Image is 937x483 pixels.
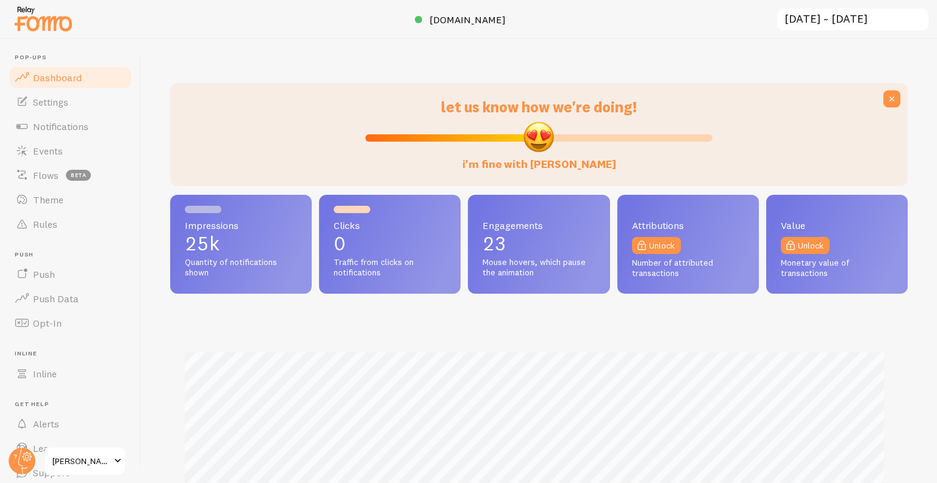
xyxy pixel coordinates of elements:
[44,446,126,476] a: [PERSON_NAME]
[483,220,595,230] span: Engagements
[7,187,133,212] a: Theme
[483,257,595,278] span: Mouse hovers, which pause the animation
[632,220,744,230] span: Attributions
[185,234,297,253] p: 25k
[15,401,133,409] span: Get Help
[462,145,616,172] label: i'm fine with [PERSON_NAME]
[185,257,297,278] span: Quantity of notifications shown
[781,258,893,279] span: Monetary value of transactions
[33,169,59,181] span: Flows
[33,368,57,380] span: Inline
[33,120,88,133] span: Notifications
[33,418,59,430] span: Alerts
[185,220,297,230] span: Impressions
[483,234,595,253] p: 23
[33,317,62,329] span: Opt-In
[632,258,744,279] span: Number of attributed transactions
[334,234,446,253] p: 0
[33,194,63,206] span: Theme
[7,262,133,286] a: Push
[33,268,55,280] span: Push
[7,212,133,236] a: Rules
[7,139,133,163] a: Events
[7,65,133,90] a: Dashboard
[33,292,79,305] span: Push Data
[781,237,830,254] a: Unlock
[52,454,110,468] span: [PERSON_NAME]
[334,220,446,230] span: Clicks
[7,286,133,311] a: Push Data
[66,170,91,181] span: beta
[33,442,58,454] span: Learn
[15,54,133,62] span: Pop-ups
[13,3,74,34] img: fomo-relay-logo-orange.svg
[33,71,82,84] span: Dashboard
[7,163,133,187] a: Flows beta
[7,436,133,460] a: Learn
[7,361,133,386] a: Inline
[7,114,133,139] a: Notifications
[33,96,68,108] span: Settings
[33,218,57,230] span: Rules
[781,220,893,230] span: Value
[7,412,133,436] a: Alerts
[522,120,555,153] img: emoji.png
[7,311,133,335] a: Opt-In
[334,257,446,278] span: Traffic from clicks on notifications
[15,251,133,259] span: Push
[441,98,637,116] span: let us know how we're doing!
[632,237,681,254] a: Unlock
[15,350,133,358] span: Inline
[7,90,133,114] a: Settings
[33,145,63,157] span: Events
